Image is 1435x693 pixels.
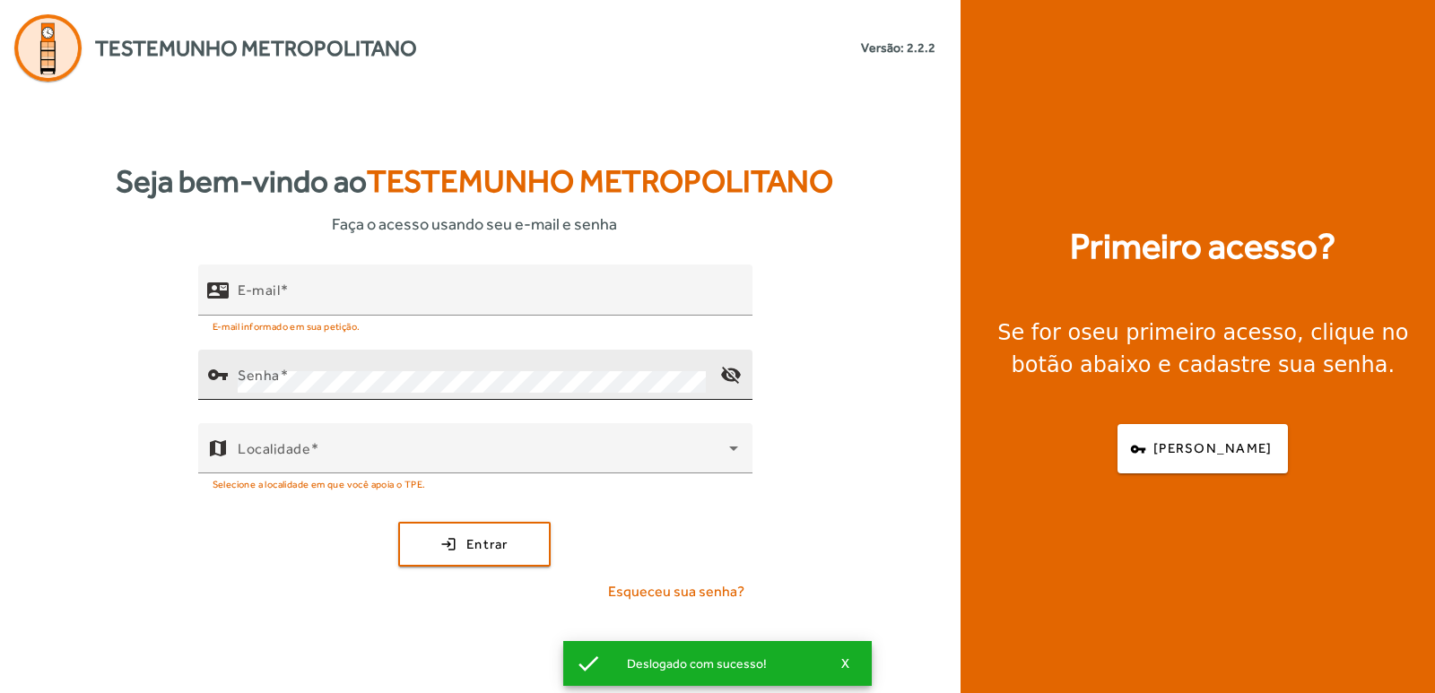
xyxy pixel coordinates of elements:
mat-icon: visibility_off [709,353,752,396]
strong: Seja bem-vindo ao [116,158,833,205]
mat-hint: E-mail informado em sua petição. [213,316,361,335]
mat-icon: check [575,650,602,677]
div: Deslogado com sucesso! [613,651,823,676]
span: X [841,655,850,671]
div: Se for o , clique no botão abaixo e cadastre sua senha. [982,316,1424,381]
mat-icon: vpn_key [207,364,229,385]
span: [PERSON_NAME] [1153,438,1272,459]
strong: Primeiro acesso? [1070,220,1335,273]
span: Faça o acesso usando seu e-mail e senha [332,212,617,236]
small: Versão: 2.2.2 [861,39,935,57]
span: Testemunho Metropolitano [367,163,833,199]
button: Entrar [398,522,551,567]
span: Esqueceu sua senha? [608,581,744,602]
span: Entrar [466,534,509,555]
mat-icon: map [207,437,229,459]
mat-label: Senha [238,367,280,384]
mat-hint: Selecione a localidade em que você apoia o TPE. [213,473,426,493]
button: [PERSON_NAME] [1118,424,1288,473]
mat-icon: contact_mail [207,280,229,301]
strong: seu primeiro acesso [1081,320,1297,345]
button: X [823,655,868,671]
span: Testemunho Metropolitano [95,32,417,65]
mat-label: Localidade [238,440,310,457]
mat-label: E-mail [238,282,280,299]
img: Logo Agenda [14,14,82,82]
